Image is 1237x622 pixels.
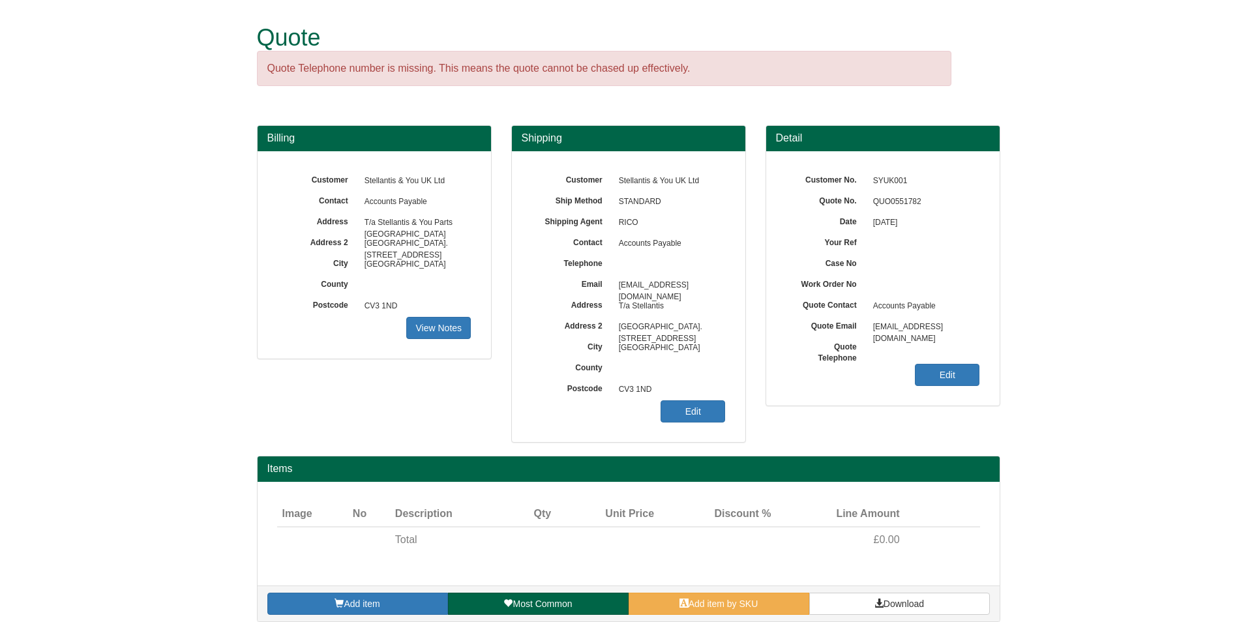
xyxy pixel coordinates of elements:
span: T/a Stellantis [612,296,726,317]
div: Quote Telephone number is missing. This means the quote cannot be chased up effectively. [257,51,951,87]
label: Address 2 [531,317,612,332]
label: Address 2 [277,233,358,248]
label: Contact [277,192,358,207]
label: Email [531,275,612,290]
span: QUO0551782 [867,192,980,213]
span: Accounts Payable [867,296,980,317]
span: Stellantis & You UK Ltd [612,171,726,192]
label: Case No [786,254,867,269]
span: Download [884,599,924,609]
span: £0.00 [874,534,900,545]
a: View Notes [406,317,471,339]
th: No [348,501,390,527]
span: [GEOGRAPHIC_DATA] [358,254,471,275]
h2: Items [267,463,990,475]
th: Qty [508,501,556,527]
label: Quote No. [786,192,867,207]
label: Customer [277,171,358,186]
span: [GEOGRAPHIC_DATA]. [STREET_ADDRESS] [612,317,726,338]
th: Unit Price [556,501,659,527]
h1: Quote [257,25,951,51]
span: Most Common [513,599,572,609]
span: [EMAIL_ADDRESS][DOMAIN_NAME] [867,317,980,338]
label: Quote Contact [786,296,867,311]
span: SYUK001 [867,171,980,192]
label: Address [531,296,612,311]
label: Quote Email [786,317,867,332]
span: Add item by SKU [689,599,758,609]
span: Stellantis & You UK Ltd [358,171,471,192]
label: City [277,254,358,269]
label: County [531,359,612,374]
label: Your Ref [786,233,867,248]
span: Accounts Payable [612,233,726,254]
span: T/a Stellantis & You Parts [GEOGRAPHIC_DATA] [358,213,471,233]
label: Ship Method [531,192,612,207]
span: RICO [612,213,726,233]
a: Edit [915,364,979,386]
th: Discount % [659,501,777,527]
a: Download [809,593,990,615]
a: Edit [661,400,725,422]
h3: Shipping [522,132,736,144]
label: Work Order No [786,275,867,290]
label: Customer [531,171,612,186]
label: Address [277,213,358,228]
h3: Billing [267,132,481,144]
th: Description [390,501,508,527]
label: Shipping Agent [531,213,612,228]
label: Customer No. [786,171,867,186]
span: [GEOGRAPHIC_DATA] [612,338,726,359]
th: Line Amount [777,501,905,527]
label: Telephone [531,254,612,269]
td: Total [390,527,508,553]
span: Accounts Payable [358,192,471,213]
label: Postcode [277,296,358,311]
span: [GEOGRAPHIC_DATA]. [STREET_ADDRESS] [358,233,471,254]
span: Add item [344,599,380,609]
label: Postcode [531,379,612,394]
span: [EMAIL_ADDRESS][DOMAIN_NAME] [612,275,726,296]
label: Date [786,213,867,228]
label: Contact [531,233,612,248]
span: CV3 1ND [358,296,471,317]
label: County [277,275,358,290]
label: City [531,338,612,353]
span: CV3 1ND [612,379,726,400]
label: Quote Telephone [786,338,867,364]
span: STANDARD [612,192,726,213]
span: [DATE] [867,213,980,233]
th: Image [277,501,348,527]
h3: Detail [776,132,990,144]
